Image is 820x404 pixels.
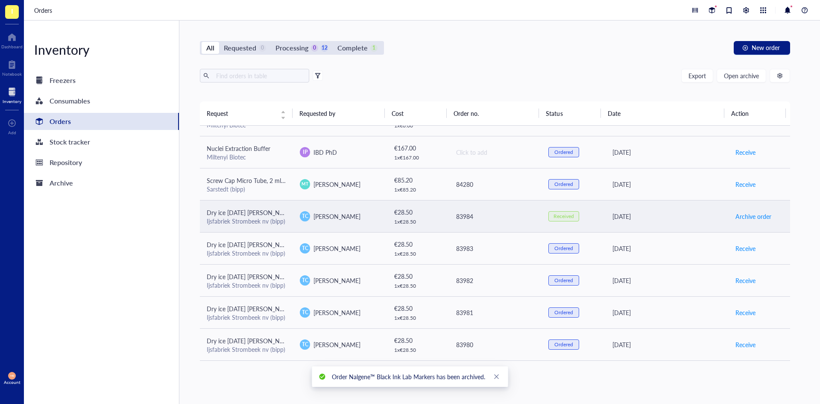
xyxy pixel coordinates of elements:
[394,347,442,354] div: 1 x € 28.50
[24,154,179,171] a: Repository
[735,308,756,317] span: Receive
[50,95,90,107] div: Consumables
[554,309,573,316] div: Ordered
[688,72,706,79] span: Export
[50,177,73,189] div: Archive
[24,174,179,192] a: Archive
[734,41,790,55] button: New order
[207,304,294,313] span: Dry ice [DATE] [PERSON_NAME]
[448,168,542,200] td: 84280
[24,113,179,130] a: Orders
[313,148,337,156] span: IBD PhD
[735,180,756,189] span: Receive
[554,277,573,284] div: Ordered
[456,308,535,317] div: 83981
[394,336,442,345] div: € 28.50
[735,340,756,349] span: Receive
[681,69,713,83] button: Export
[24,92,179,109] a: Consumables
[456,212,535,221] div: 83984
[494,374,500,380] span: close
[311,44,318,52] div: 0
[207,144,270,153] span: Nuclei Extraction Buffer
[612,244,721,253] div: [DATE]
[302,181,308,187] span: MT
[394,304,442,313] div: € 28.50
[394,315,442,321] div: 1 x € 28.50
[302,309,308,316] span: TC
[448,264,542,296] td: 83982
[612,340,721,349] div: [DATE]
[448,360,542,392] td: 83979
[302,212,308,220] span: TC
[313,308,360,317] span: [PERSON_NAME]
[735,147,756,157] span: Receive
[456,244,535,253] div: 83983
[724,101,786,125] th: Action
[448,136,542,168] td: Click to add
[4,380,20,385] div: Account
[10,374,14,377] span: MD
[302,245,308,252] span: TC
[735,212,771,221] span: Archive order
[302,341,308,348] span: TC
[394,207,442,217] div: € 28.50
[492,372,501,381] a: Close
[224,42,256,54] div: Requested
[394,283,442,289] div: 1 x € 28.50
[200,41,384,55] div: segmented control
[207,109,275,118] span: Request
[200,101,293,125] th: Request
[612,212,721,221] div: [DATE]
[207,217,286,225] div: Ijsfabriek Strombeek nv (bipp)
[207,281,286,289] div: Ijsfabriek Strombeek nv (bipp)
[554,245,573,252] div: Ordered
[207,240,294,249] span: Dry ice [DATE] [PERSON_NAME]
[554,149,573,156] div: Ordered
[313,212,360,221] span: [PERSON_NAME]
[447,101,539,125] th: Order no.
[303,148,307,156] span: IP
[259,44,266,52] div: 0
[448,296,542,328] td: 83981
[207,249,286,257] div: Ijsfabriek Strombeek nv (bipp)
[448,232,542,264] td: 83983
[612,180,721,189] div: [DATE]
[206,42,214,54] div: All
[293,101,385,125] th: Requested by
[50,136,90,148] div: Stock tracker
[207,313,286,321] div: Ijsfabriek Strombeek nv (bipp)
[207,336,294,345] span: Dry ice [DATE] [PERSON_NAME]
[337,42,367,54] div: Complete
[735,274,756,287] button: Receive
[2,71,22,77] div: Notebook
[394,239,442,249] div: € 28.50
[370,44,378,52] div: 1
[394,122,442,129] div: 1 x € 0.00
[735,276,756,285] span: Receive
[385,101,446,125] th: Cost
[554,181,573,188] div: Ordered
[332,372,485,381] div: Order Nalgene™ Black Ink Lab Markers has been archived.
[735,338,756,351] button: Receive
[207,185,286,193] div: Sarstedt (bipp)
[394,186,442,193] div: 1 x € 85.20
[24,72,179,89] a: Freezers
[313,244,360,253] span: [PERSON_NAME]
[735,209,772,223] button: Archive order
[11,6,13,16] span: I
[3,99,21,104] div: Inventory
[34,6,54,15] a: Orders
[456,276,535,285] div: 83982
[394,271,442,281] div: € 28.50
[394,175,442,185] div: € 85.20
[448,200,542,232] td: 83984
[207,272,294,281] span: Dry ice [DATE] [PERSON_NAME]
[302,277,308,284] span: TC
[1,30,23,49] a: Dashboard
[2,58,22,77] a: Notebook
[24,133,179,150] a: Stock tracker
[275,42,308,54] div: Processing
[456,147,535,157] div: Click to add
[313,180,360,189] span: [PERSON_NAME]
